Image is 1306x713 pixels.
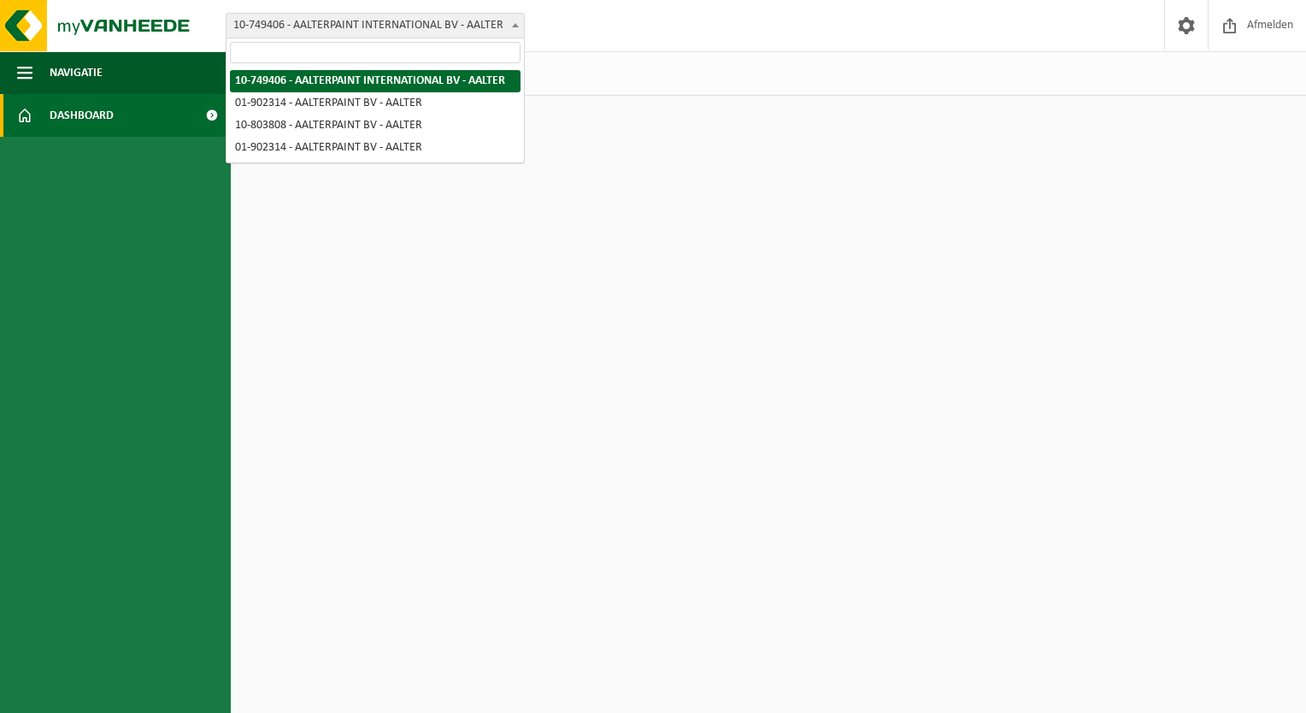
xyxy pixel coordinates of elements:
li: 10-803808 - AALTERPAINT BV - AALTER [230,115,521,137]
span: Dashboard [50,94,114,137]
span: 10-749406 - AALTERPAINT INTERNATIONAL BV - AALTER [226,14,524,38]
span: Navigatie [50,51,103,94]
span: 10-749406 - AALTERPAINT INTERNATIONAL BV - AALTER [226,13,525,38]
li: 01-902314 - AALTERPAINT BV - AALTER [230,92,521,115]
li: 01-902314 - AALTERPAINT BV - AALTER [230,137,521,159]
li: 10-749406 - AALTERPAINT INTERNATIONAL BV - AALTER [230,70,521,92]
